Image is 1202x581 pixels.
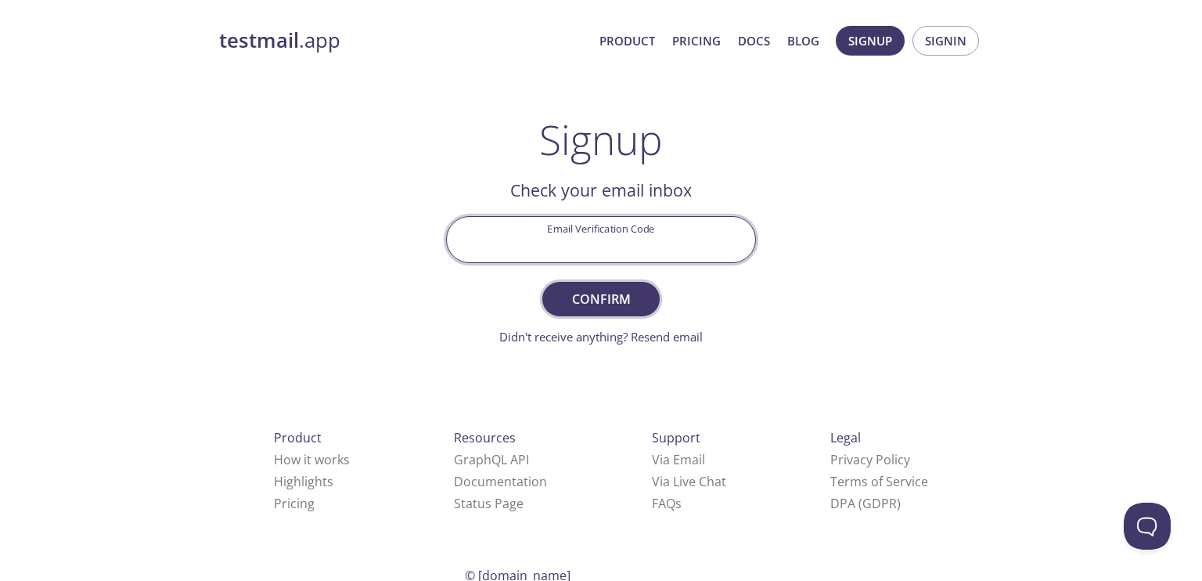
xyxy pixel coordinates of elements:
a: Via Live Chat [652,473,726,490]
span: Product [274,429,322,446]
a: Docs [738,31,770,51]
button: Signup [836,26,905,56]
a: FAQ [652,495,682,512]
a: GraphQL API [454,451,529,468]
a: Product [599,31,655,51]
a: Documentation [454,473,547,490]
a: testmail.app [219,27,587,54]
span: Signup [848,31,892,51]
h2: Check your email inbox [446,177,756,204]
button: Confirm [542,282,660,316]
span: Resources [454,429,516,446]
span: s [675,495,682,512]
button: Signin [912,26,979,56]
a: Via Email [652,451,705,468]
span: Signin [925,31,966,51]
a: Pricing [274,495,315,512]
span: Confirm [560,288,642,310]
span: Legal [830,429,861,446]
a: Highlights [274,473,333,490]
a: Pricing [672,31,721,51]
iframe: Help Scout Beacon - Open [1124,503,1171,550]
a: Privacy Policy [830,451,910,468]
span: Support [652,429,700,446]
a: Terms of Service [830,473,928,490]
a: Status Page [454,495,524,512]
a: How it works [274,451,350,468]
a: Blog [787,31,819,51]
a: DPA (GDPR) [830,495,901,512]
strong: testmail [219,27,299,54]
a: Didn't receive anything? Resend email [499,329,703,345]
h1: Signup [539,116,663,163]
